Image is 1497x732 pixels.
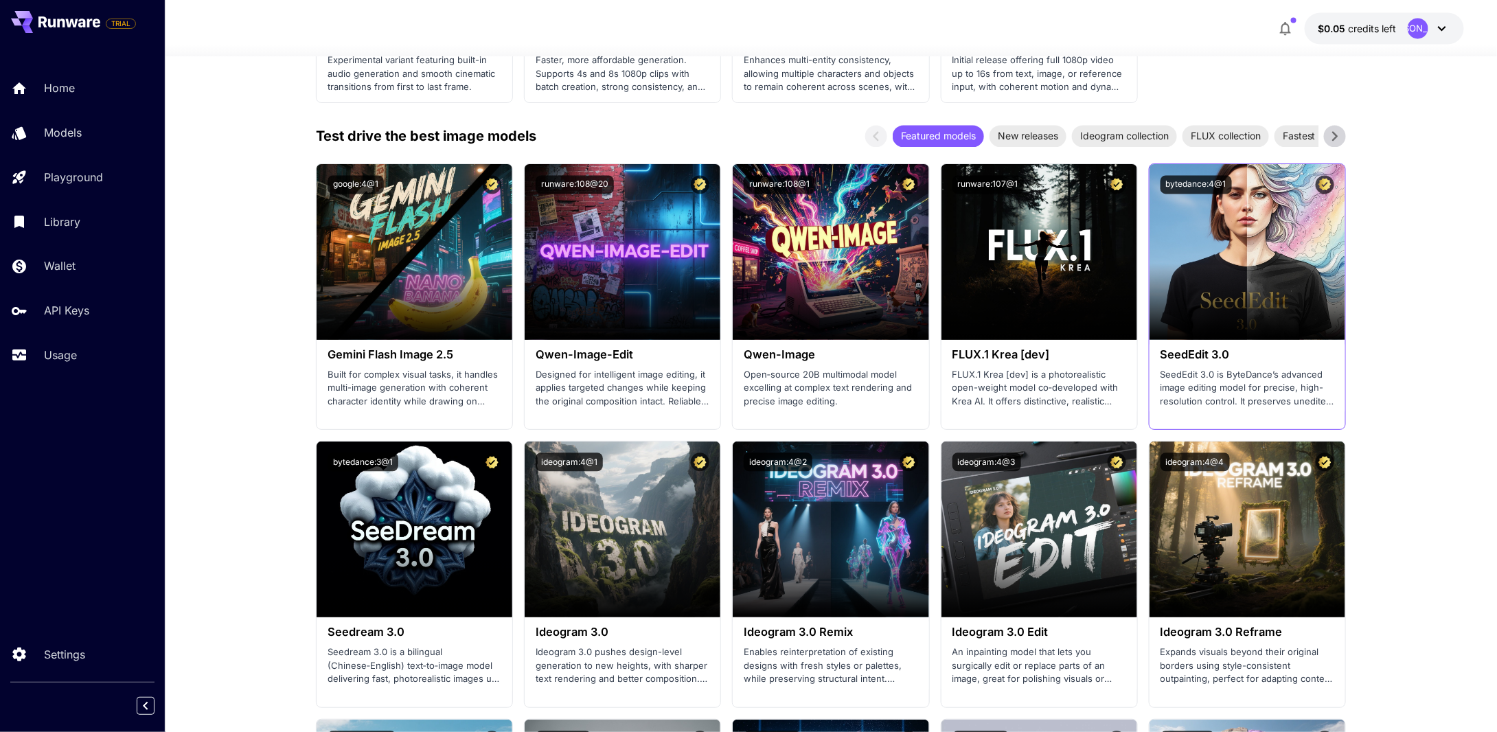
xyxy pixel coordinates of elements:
p: Test drive the best image models [316,126,536,146]
h3: Gemini Flash Image 2.5 [328,348,501,361]
p: API Keys [44,302,89,319]
p: FLUX.1 Krea [dev] is a photorealistic open-weight model co‑developed with Krea AI. It offers dist... [952,368,1126,409]
button: Certified Model – Vetted for best performance and includes a commercial license. [691,453,709,471]
div: FLUX collection [1182,125,1269,147]
span: New releases [990,128,1066,143]
h3: FLUX.1 Krea [dev] [952,348,1126,361]
h3: Qwen-Image-Edit [536,348,709,361]
img: alt [317,164,512,340]
button: ideogram:4@2 [744,453,812,471]
img: alt [941,164,1137,340]
h3: Ideogram 3.0 [536,626,709,639]
button: $0.0494H[PERSON_NAME] [1305,12,1464,44]
button: Certified Model – Vetted for best performance and includes a commercial license. [483,175,501,194]
span: Fastest models [1275,128,1359,143]
h3: Qwen-Image [744,348,917,361]
button: runware:108@1 [744,175,815,194]
span: credits left [1349,23,1397,34]
button: Certified Model – Vetted for best performance and includes a commercial license. [691,175,709,194]
button: runware:107@1 [952,175,1024,194]
p: Settings [44,646,85,663]
button: Certified Model – Vetted for best performance and includes a commercial license. [1108,175,1126,194]
p: Enhances multi-entity consistency, allowing multiple characters and objects to remain coherent ac... [744,54,917,94]
p: Playground [44,169,103,185]
img: alt [317,442,512,617]
p: Open‑source 20B multimodal model excelling at complex text rendering and precise image editing. [744,368,917,409]
img: alt [525,442,720,617]
h3: Ideogram 3.0 Remix [744,626,917,639]
img: alt [525,164,720,340]
span: Featured models [893,128,984,143]
div: Featured models [893,125,984,147]
p: Ideogram 3.0 pushes design-level generation to new heights, with sharper text rendering and bette... [536,645,709,686]
p: Experimental variant featuring built-in audio generation and smooth cinematic transitions from fi... [328,54,501,94]
p: Expands visuals beyond their original borders using style-consistent outpainting, perfect for ada... [1161,645,1334,686]
span: TRIAL [106,19,135,29]
p: Models [44,124,82,141]
p: SeedEdit 3.0 is ByteDance’s advanced image editing model for precise, high-resolution control. It... [1161,368,1334,409]
button: runware:108@20 [536,175,614,194]
p: Initial release offering full 1080p video up to 16s from text, image, or reference input, with co... [952,54,1126,94]
button: Collapse sidebar [137,697,155,715]
div: Ideogram collection [1072,125,1177,147]
div: New releases [990,125,1066,147]
button: ideogram:4@4 [1161,453,1230,471]
p: Wallet [44,258,76,274]
span: Ideogram collection [1072,128,1177,143]
img: alt [1150,164,1345,340]
img: alt [733,442,928,617]
img: alt [733,164,928,340]
button: Certified Model – Vetted for best performance and includes a commercial license. [1108,453,1126,471]
h3: SeedEdit 3.0 [1161,348,1334,361]
p: Designed for intelligent image editing, it applies targeted changes while keeping the original co... [536,368,709,409]
span: FLUX collection [1182,128,1269,143]
button: bytedance:3@1 [328,453,398,471]
button: google:4@1 [328,175,384,194]
p: An inpainting model that lets you surgically edit or replace parts of an image, great for polishi... [952,645,1126,686]
span: Add your payment card to enable full platform functionality. [106,15,136,32]
button: bytedance:4@1 [1161,175,1232,194]
span: $0.05 [1318,23,1349,34]
p: Enables reinterpretation of existing designs with fresh styles or palettes, while preserving stru... [744,645,917,686]
h3: Ideogram 3.0 Edit [952,626,1126,639]
p: Home [44,80,75,96]
button: ideogram:4@3 [952,453,1021,471]
p: Built for complex visual tasks, it handles multi-image generation with coherent character identit... [328,368,501,409]
div: H[PERSON_NAME] [1408,18,1428,38]
button: Certified Model – Vetted for best performance and includes a commercial license. [1316,175,1334,194]
button: Certified Model – Vetted for best performance and includes a commercial license. [1316,453,1334,471]
p: Faster, more affordable generation. Supports 4s and 8s 1080p clips with batch creation, strong co... [536,54,709,94]
button: Certified Model – Vetted for best performance and includes a commercial license. [900,175,918,194]
p: Usage [44,347,77,363]
p: Seedream 3.0 is a bilingual (Chinese‑English) text‑to‑image model delivering fast, photorealistic... [328,645,501,686]
h3: Seedream 3.0 [328,626,501,639]
div: Fastest models [1275,125,1359,147]
img: alt [1150,442,1345,617]
div: Collapse sidebar [147,694,165,718]
div: $0.0494 [1318,21,1397,36]
button: Certified Model – Vetted for best performance and includes a commercial license. [483,453,501,471]
p: Library [44,214,80,230]
button: Certified Model – Vetted for best performance and includes a commercial license. [900,453,918,471]
button: ideogram:4@1 [536,453,603,471]
h3: Ideogram 3.0 Reframe [1161,626,1334,639]
img: alt [941,442,1137,617]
